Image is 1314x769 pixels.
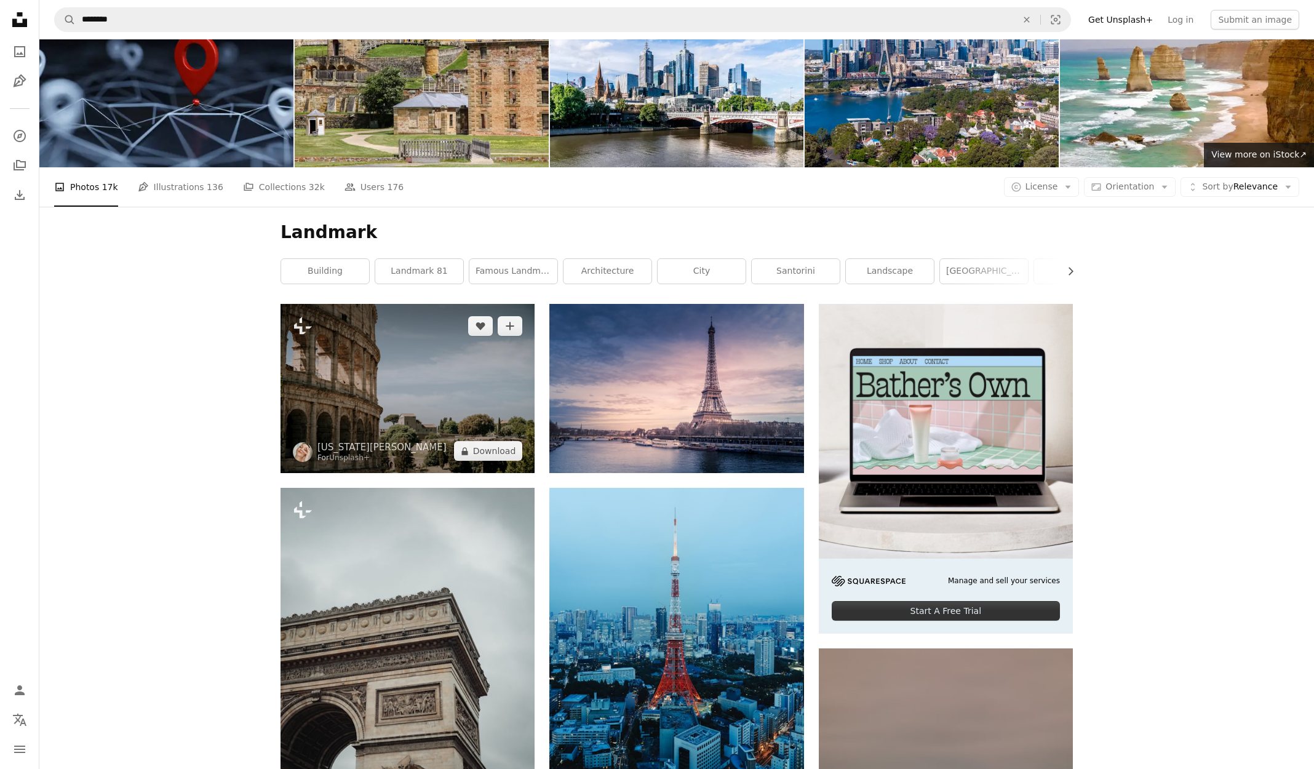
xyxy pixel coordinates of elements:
a: Get Unsplash+ [1081,10,1160,30]
span: View more on iStock ↗ [1211,149,1307,159]
button: Like [468,316,493,336]
button: scroll list to the right [1059,259,1073,284]
span: 136 [207,180,223,194]
a: Illustrations [7,69,32,94]
a: Unsplash+ [329,453,370,462]
span: Relevance [1202,181,1278,193]
button: Search Unsplash [55,8,76,31]
h1: Landmark [281,221,1073,244]
a: Eiffel Tower, Paris France [549,383,803,394]
a: View more on iStock↗ [1204,143,1314,167]
span: Sort by [1202,181,1233,191]
img: file-1705255347840-230a6ab5bca9image [832,576,906,586]
a: Log in [1160,10,1201,30]
button: Submit an image [1211,10,1299,30]
img: file-1707883121023-8e3502977149image [819,304,1073,558]
span: Manage and sell your services [948,576,1060,586]
a: [US_STATE][PERSON_NAME] [317,441,447,453]
button: Download [454,441,523,461]
a: tower [1034,259,1122,284]
a: Collections [7,153,32,178]
a: famous landmarks [469,259,557,284]
button: Menu [7,737,32,762]
div: Start A Free Trial [832,601,1060,621]
a: Photos [7,39,32,64]
img: Eiffel Tower, Paris France [549,304,803,472]
a: landmark 81 [375,259,463,284]
button: License [1004,177,1080,197]
button: Orientation [1084,177,1176,197]
img: a very old building with some trees in front of it [281,304,535,473]
a: [GEOGRAPHIC_DATA] [940,259,1028,284]
a: santorini [752,259,840,284]
button: Visual search [1041,8,1070,31]
img: Go to Virginia Marinova's profile [293,442,313,462]
a: Explore [7,124,32,148]
span: 32k [309,180,325,194]
div: For [317,453,447,463]
a: city [658,259,746,284]
span: Orientation [1105,181,1154,191]
a: a very old building with some trees in front of it [281,383,535,394]
a: Download History [7,183,32,207]
a: Home — Unsplash [7,7,32,34]
a: Log in / Sign up [7,678,32,703]
button: Sort byRelevance [1181,177,1299,197]
a: Manage and sell your servicesStart A Free Trial [819,304,1073,634]
button: Language [7,707,32,732]
button: Clear [1013,8,1040,31]
a: landscape [846,259,934,284]
button: Add to Collection [498,316,522,336]
a: building [281,259,369,284]
a: Users 176 [344,167,404,207]
span: 176 [387,180,404,194]
a: architecture [563,259,651,284]
a: a very tall tower with a clock on it's side [281,641,535,652]
form: Find visuals sitewide [54,7,1071,32]
a: Collections 32k [243,167,325,207]
a: the tokyo tower is lit up at night [549,685,803,696]
span: License [1025,181,1058,191]
a: Illustrations 136 [138,167,223,207]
